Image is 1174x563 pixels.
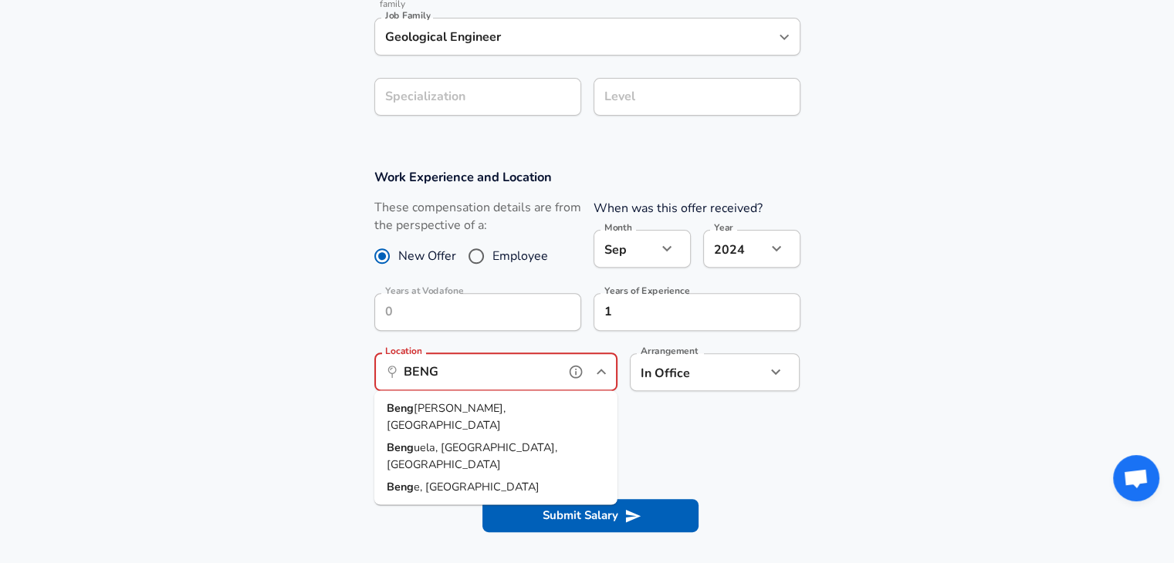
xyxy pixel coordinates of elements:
input: Software Engineer [381,25,770,49]
label: When was this offer received? [594,200,763,217]
span: Employee [492,247,548,265]
span: New Offer [398,247,456,265]
input: Specialization [374,78,581,116]
span: e, [GEOGRAPHIC_DATA] [414,479,540,494]
label: Arrangement [641,346,698,356]
span: [PERSON_NAME], [GEOGRAPHIC_DATA] [387,399,506,432]
input: L3 [601,85,793,109]
label: Job Family [385,11,431,20]
label: Years at Vodafone [385,286,463,295]
input: 7 [594,293,766,331]
div: In Office [630,353,743,391]
label: Year [714,223,733,232]
h3: Work Experience and Location [374,168,800,186]
label: These compensation details are from the perspective of a: [374,199,581,234]
strong: Beng [387,440,414,455]
strong: Beng [387,399,414,415]
span: uela, [GEOGRAPHIC_DATA], [GEOGRAPHIC_DATA] [387,440,557,472]
label: Years of Experience [604,286,689,295]
div: 2024 [703,230,766,268]
button: Close [590,361,612,383]
div: Open chat [1113,455,1159,501]
strong: Beng [387,479,414,494]
label: Month [604,223,631,232]
div: Sep [594,230,657,268]
button: help [564,360,587,383]
label: Location [385,346,421,356]
button: Submit Salary [482,499,699,531]
button: Open [773,26,795,48]
input: 0 [374,293,547,331]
